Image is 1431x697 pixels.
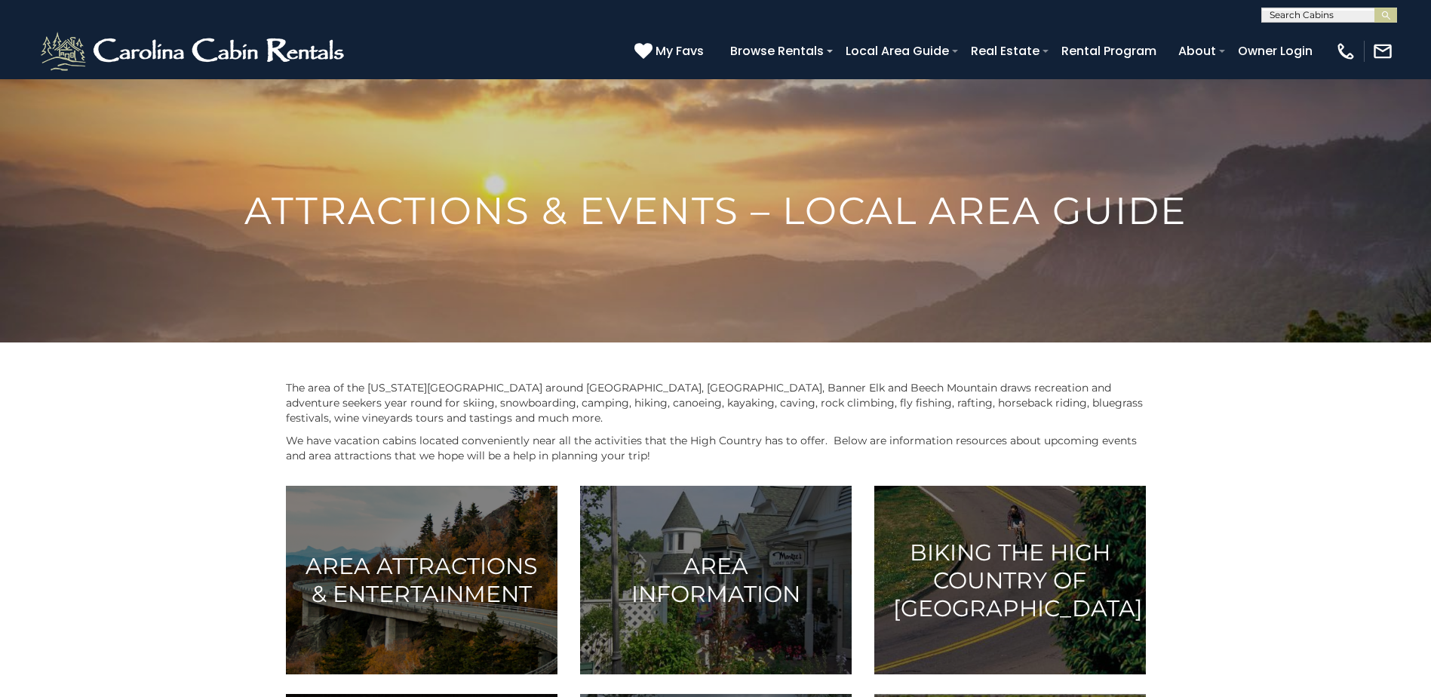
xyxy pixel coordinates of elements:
a: Area Attractions & Entertainment [286,486,557,674]
h3: Area Information [599,552,833,608]
a: Browse Rentals [723,38,831,64]
img: White-1-2.png [38,29,351,74]
h3: Area Attractions & Entertainment [305,552,539,608]
a: About [1171,38,1224,64]
h3: Biking the High Country of [GEOGRAPHIC_DATA] [893,539,1127,622]
img: phone-regular-white.png [1335,41,1356,62]
a: Biking the High Country of [GEOGRAPHIC_DATA] [874,486,1146,674]
a: Real Estate [963,38,1047,64]
a: Owner Login [1230,38,1320,64]
p: We have vacation cabins located conveniently near all the activities that the High Country has to... [286,433,1146,463]
a: My Favs [634,41,708,61]
p: The area of the [US_STATE][GEOGRAPHIC_DATA] around [GEOGRAPHIC_DATA], [GEOGRAPHIC_DATA], Banner E... [286,380,1146,425]
span: My Favs [656,41,704,60]
a: Local Area Guide [838,38,957,64]
img: mail-regular-white.png [1372,41,1393,62]
a: Rental Program [1054,38,1164,64]
a: Area Information [580,486,852,674]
